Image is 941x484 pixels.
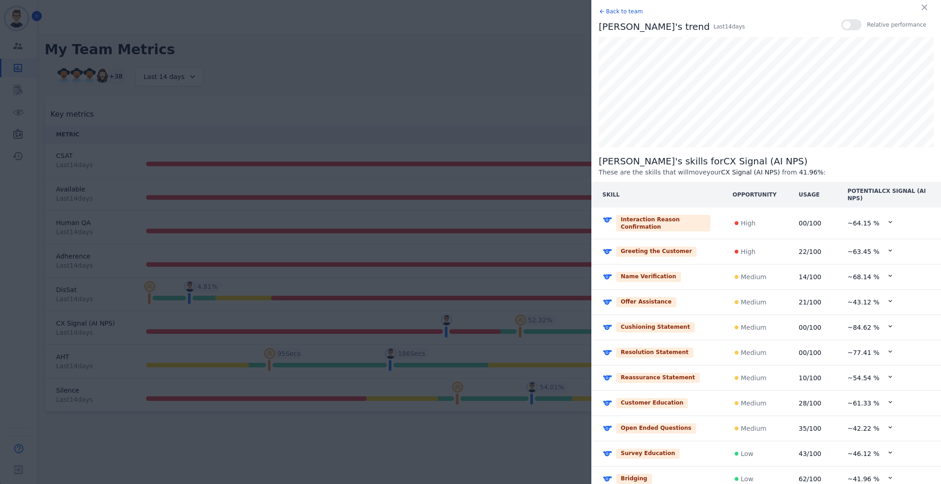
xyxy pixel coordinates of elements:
[799,400,821,407] span: 28 /100
[847,298,879,307] span: ~ 43.12 %
[799,191,820,198] div: USAGE
[602,191,620,198] div: SKILL
[616,272,681,282] div: Name Verification
[799,169,823,176] span: 41.96 %
[799,219,821,227] span: 00 /100
[799,475,821,483] span: 62 /100
[714,23,745,31] p: Last 14 day s
[616,449,680,459] div: Survey Education
[847,247,879,256] span: ~ 63.45 %
[616,474,652,484] div: Bridging
[599,155,941,168] p: [PERSON_NAME] 's skills for CX Signal (AI NPS)
[616,423,696,433] div: Open Ended Questions
[867,21,926,28] span: Relative performance
[606,7,643,16] p: Back to team
[799,248,821,255] span: 22 /100
[741,348,766,357] p: Medium
[847,323,879,332] span: ~ 84.62 %
[847,424,879,433] span: ~ 42.22 %
[741,219,755,228] p: High
[741,373,766,383] p: Medium
[616,398,688,408] div: Customer Education
[741,247,755,256] p: High
[799,298,821,306] span: 21 /100
[847,449,879,458] span: ~ 46.12 %
[847,272,879,281] span: ~ 68.14 %
[741,474,754,484] p: Low
[732,191,777,198] div: OPPORTUNITY
[847,219,879,228] span: ~ 64.15 %
[799,349,821,356] span: 00 /100
[741,272,766,281] p: Medium
[847,187,930,202] div: POTENTIAL CX Signal (AI NPS)
[741,424,766,433] p: Medium
[799,374,821,382] span: 10 /100
[599,20,710,33] p: [PERSON_NAME] 's trend
[799,273,821,281] span: 14 /100
[741,399,766,408] p: Medium
[741,298,766,307] p: Medium
[847,373,879,383] span: ~ 54.54 %
[847,348,879,357] span: ~ 77.41 %
[616,348,693,358] div: Resolution Statement
[847,474,879,484] span: ~ 41.96 %
[799,450,821,457] span: 43 /100
[616,373,700,383] div: Reassurance Statement
[616,247,697,257] div: Greeting the Customer
[847,399,879,408] span: ~ 61.33 %
[616,322,695,332] div: Cushioning Statement
[799,324,821,331] span: 00 /100
[616,297,676,307] div: Offer Assistance
[741,449,754,458] p: Low
[599,168,941,177] p: These are the skills that will move your from :
[741,323,766,332] p: Medium
[616,215,710,231] div: Interaction Reason Confirmation
[799,425,821,432] span: 35 /100
[721,169,780,176] span: CX Signal (AI NPS)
